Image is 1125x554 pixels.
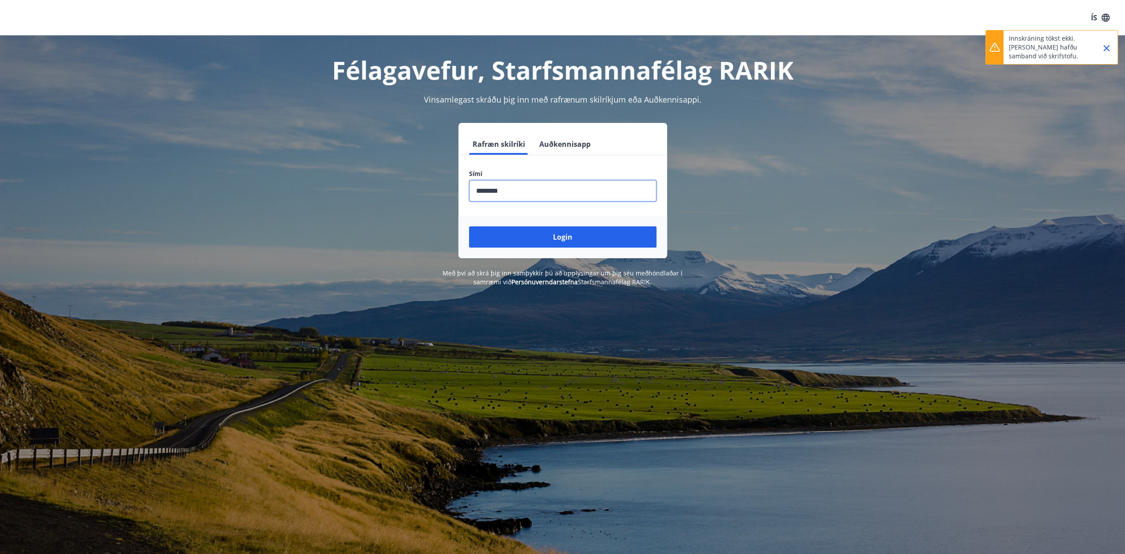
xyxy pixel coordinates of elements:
[424,94,702,105] span: Vinsamlegast skráðu þig inn með rafrænum skilríkjum eða Auðkennisappi.
[442,269,683,286] span: Með því að skrá þig inn samþykkir þú að upplýsingar um þig séu meðhöndlaðar í samræmi við Starfsm...
[1086,10,1114,26] button: ÍS
[469,169,656,178] label: Sími
[469,134,529,155] button: Rafræn skilríki
[469,226,656,248] button: Login
[255,53,870,87] h1: Félagavefur, Starfsmannafélag RARIK
[1099,41,1114,56] button: Close
[1009,34,1087,61] p: Innskráning tókst ekki. [PERSON_NAME] hafðu samband við skrifstofu.
[536,134,594,155] button: Auðkennisapp
[511,278,578,286] a: Persónuverndarstefna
